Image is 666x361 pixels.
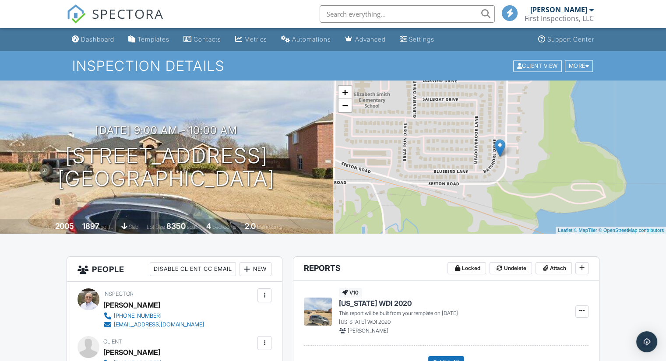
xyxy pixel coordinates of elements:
a: Contacts [180,32,225,48]
div: First Inspections, LLC [525,14,594,23]
div: [PHONE_NUMBER] [114,312,162,319]
a: [PHONE_NUMBER] [103,312,204,320]
a: Leaflet [558,228,572,233]
input: Search everything... [320,5,495,23]
div: Settings [409,35,434,43]
div: Metrics [244,35,267,43]
div: 4 [206,221,211,231]
h1: [STREET_ADDRESS] [GEOGRAPHIC_DATA] [58,144,275,191]
div: Disable Client CC Email [150,262,236,276]
div: 8350 [166,221,186,231]
div: More [565,60,593,72]
span: bedrooms [212,224,236,230]
div: Open Intercom Messenger [636,331,657,352]
div: Templates [137,35,169,43]
a: Advanced [342,32,389,48]
a: Settings [396,32,438,48]
a: © MapTiler [574,228,597,233]
div: [PERSON_NAME] [530,5,587,14]
div: New [240,262,271,276]
div: [PERSON_NAME] [103,346,160,359]
div: | [556,227,666,234]
span: Built [44,224,54,230]
span: bathrooms [257,224,282,230]
h3: People [67,257,282,282]
span: Lot Size [147,224,165,230]
a: Templates [125,32,173,48]
a: Zoom in [338,86,352,99]
a: Dashboard [68,32,118,48]
span: Inspector [103,291,134,297]
span: sq. ft. [101,224,113,230]
div: 1897 [82,221,99,231]
span: sq.ft. [187,224,198,230]
div: Automations [292,35,331,43]
div: Support Center [547,35,594,43]
div: Contacts [194,35,221,43]
div: Advanced [355,35,386,43]
span: Client [103,338,122,345]
h3: [DATE] 9:00 am - 10:00 am [95,124,237,136]
h1: Inspection Details [72,58,594,74]
a: Zoom out [338,99,352,112]
div: [PERSON_NAME] [103,298,160,312]
span: slab [129,224,138,230]
img: The Best Home Inspection Software - Spectora [67,4,86,24]
span: SPECTORA [92,4,164,23]
a: SPECTORA [67,12,164,30]
a: Support Center [535,32,598,48]
div: Dashboard [81,35,114,43]
a: Client View [512,62,564,69]
div: [EMAIL_ADDRESS][DOMAIN_NAME] [114,321,204,328]
div: 2.0 [245,221,256,231]
a: Automations (Basic) [278,32,335,48]
div: Client View [513,60,562,72]
a: [EMAIL_ADDRESS][DOMAIN_NAME] [103,320,204,329]
div: 2005 [55,221,74,231]
a: © OpenStreetMap contributors [599,228,664,233]
a: Metrics [232,32,271,48]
